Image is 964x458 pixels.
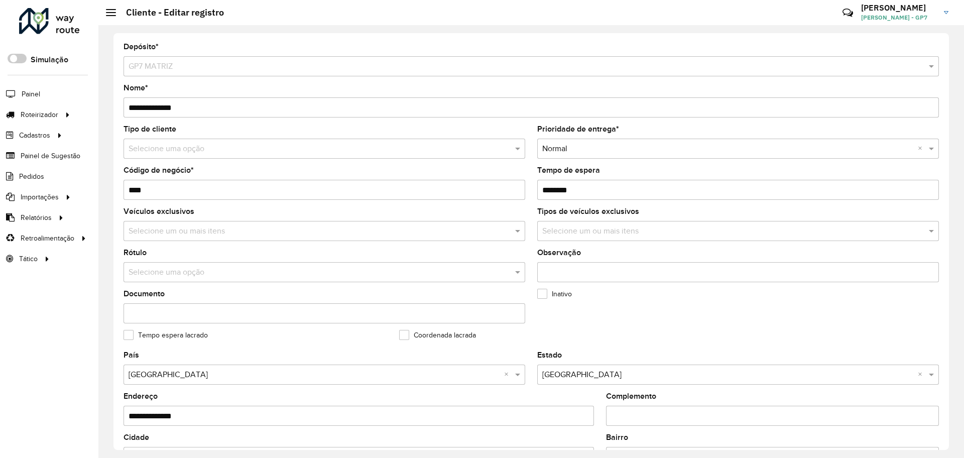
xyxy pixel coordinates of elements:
[19,130,50,141] span: Cadastros
[537,205,639,217] label: Tipos de veículos exclusivos
[537,349,562,361] label: Estado
[22,89,40,99] span: Painel
[124,82,148,94] label: Nome
[124,390,158,402] label: Endereço
[31,54,68,66] label: Simulação
[861,3,936,13] h3: [PERSON_NAME]
[21,151,80,161] span: Painel de Sugestão
[116,7,224,18] h2: Cliente - Editar registro
[837,2,859,24] a: Contato Rápido
[124,330,208,340] label: Tempo espera lacrado
[124,349,139,361] label: País
[537,123,619,135] label: Prioridade de entrega
[124,123,176,135] label: Tipo de cliente
[861,13,936,22] span: [PERSON_NAME] - GP7
[124,431,149,443] label: Cidade
[918,369,926,381] span: Clear all
[537,289,572,299] label: Inativo
[124,41,159,53] label: Depósito
[399,330,476,340] label: Coordenada lacrada
[606,431,628,443] label: Bairro
[124,288,165,300] label: Documento
[124,205,194,217] label: Veículos exclusivos
[124,164,194,176] label: Código de negócio
[21,233,74,244] span: Retroalimentação
[537,164,600,176] label: Tempo de espera
[19,254,38,264] span: Tático
[21,109,58,120] span: Roteirizador
[606,390,656,402] label: Complemento
[21,212,52,223] span: Relatórios
[918,143,926,155] span: Clear all
[537,247,581,259] label: Observação
[124,247,147,259] label: Rótulo
[21,192,59,202] span: Importações
[504,369,513,381] span: Clear all
[19,171,44,182] span: Pedidos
